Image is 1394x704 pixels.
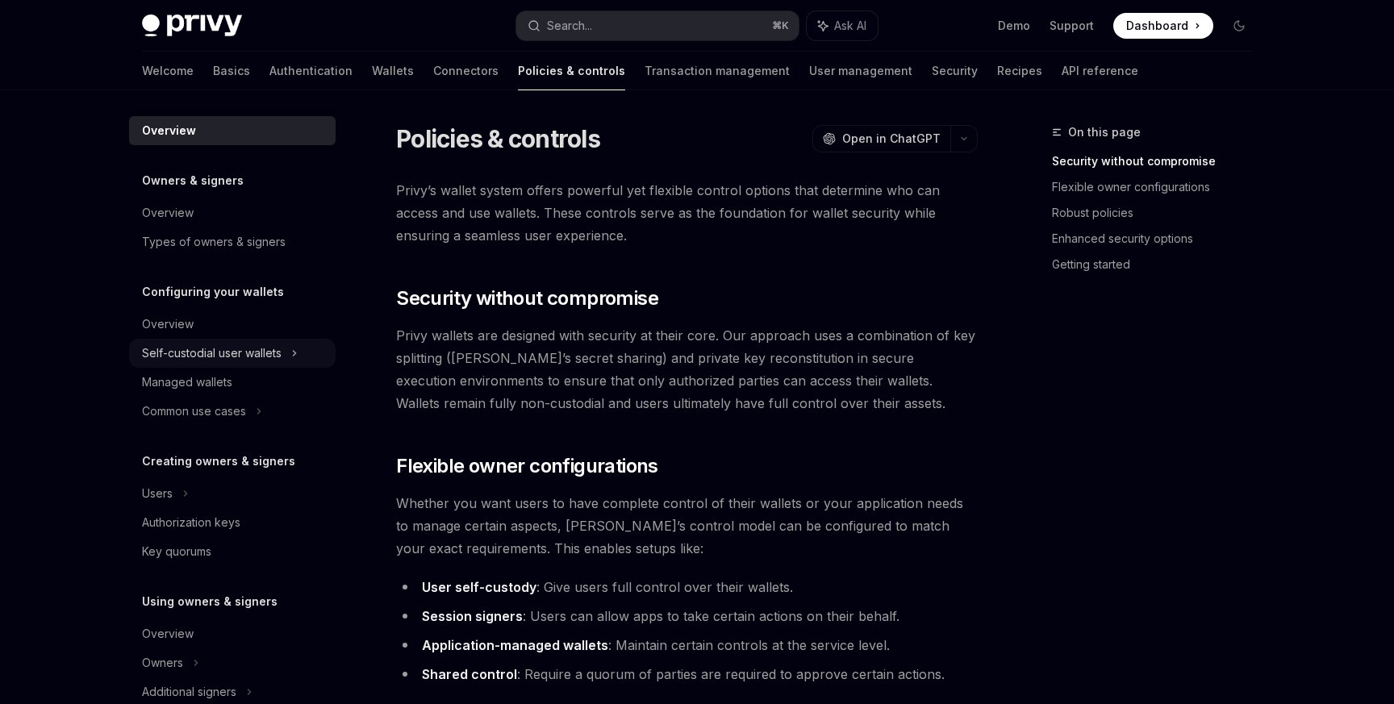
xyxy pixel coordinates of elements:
div: Self-custodial user wallets [142,344,282,363]
span: Open in ChatGPT [842,131,941,147]
span: Privy wallets are designed with security at their core. Our approach uses a combination of key sp... [396,324,978,414]
span: ⌘ K [772,19,789,32]
h1: Policies & controls [396,124,600,153]
a: Dashboard [1113,13,1213,39]
span: Whether you want users to have complete control of their wallets or your application needs to man... [396,492,978,560]
img: dark logo [142,15,242,37]
div: Types of owners & signers [142,232,286,252]
div: Common use cases [142,402,246,421]
a: Enhanced security options [1052,226,1265,252]
h5: Configuring your wallets [142,282,284,302]
a: Wallets [372,52,414,90]
a: API reference [1062,52,1138,90]
strong: Application-managed wallets [422,637,608,653]
div: Overview [142,624,194,644]
a: Transaction management [645,52,790,90]
a: Basics [213,52,250,90]
a: Key quorums [129,537,336,566]
li: : Give users full control over their wallets. [396,576,978,598]
strong: Shared control [422,666,517,682]
a: Recipes [997,52,1042,90]
a: Robust policies [1052,200,1265,226]
button: Ask AI [807,11,878,40]
a: Overview [129,619,336,648]
span: Dashboard [1126,18,1188,34]
h5: Using owners & signers [142,592,278,611]
div: Authorization keys [142,513,240,532]
a: Authentication [269,52,353,90]
span: Flexible owner configurations [396,453,658,479]
a: Flexible owner configurations [1052,174,1265,200]
a: Types of owners & signers [129,227,336,256]
div: Overview [142,203,194,223]
h5: Owners & signers [142,171,244,190]
button: Search...⌘K [516,11,799,40]
a: Security without compromise [1052,148,1265,174]
a: Managed wallets [129,368,336,397]
li: : Users can allow apps to take certain actions on their behalf. [396,605,978,627]
button: Toggle dark mode [1226,13,1252,39]
strong: Session signers [422,608,523,624]
span: On this page [1068,123,1141,142]
li: : Maintain certain controls at the service level. [396,634,978,656]
strong: User self-custody [422,579,536,595]
li: : Require a quorum of parties are required to approve certain actions. [396,663,978,685]
div: Key quorums [142,542,211,561]
a: Overview [129,310,336,339]
a: Getting started [1052,252,1265,277]
a: Policies & controls [518,52,625,90]
a: Security [932,52,978,90]
a: Support [1050,18,1094,34]
div: Overview [142,121,196,140]
span: Security without compromise [396,285,658,311]
a: Overview [129,198,336,227]
span: Privy’s wallet system offers powerful yet flexible control options that determine who can access ... [396,179,978,247]
a: Demo [998,18,1030,34]
div: Search... [547,16,592,35]
button: Open in ChatGPT [812,125,950,152]
div: Overview [142,315,194,334]
span: Ask AI [834,18,866,34]
div: Managed wallets [142,373,232,392]
a: Welcome [142,52,194,90]
a: User management [809,52,912,90]
div: Additional signers [142,682,236,702]
a: Overview [129,116,336,145]
div: Owners [142,653,183,673]
a: Connectors [433,52,499,90]
a: Authorization keys [129,508,336,537]
h5: Creating owners & signers [142,452,295,471]
div: Users [142,484,173,503]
